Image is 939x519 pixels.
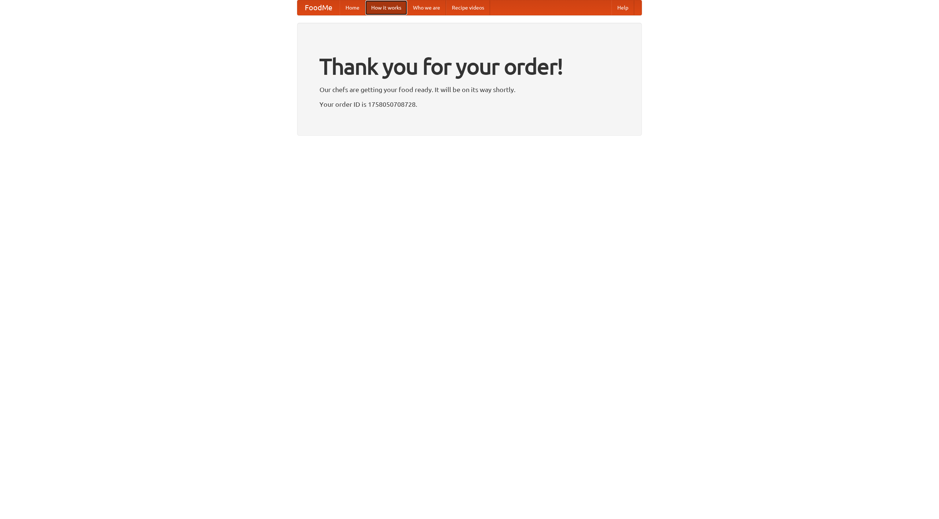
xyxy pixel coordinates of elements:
[407,0,446,15] a: Who we are
[340,0,365,15] a: Home
[319,84,620,95] p: Our chefs are getting your food ready. It will be on its way shortly.
[319,99,620,110] p: Your order ID is 1758050708728.
[297,0,340,15] a: FoodMe
[611,0,634,15] a: Help
[319,49,620,84] h1: Thank you for your order!
[446,0,490,15] a: Recipe videos
[365,0,407,15] a: How it works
